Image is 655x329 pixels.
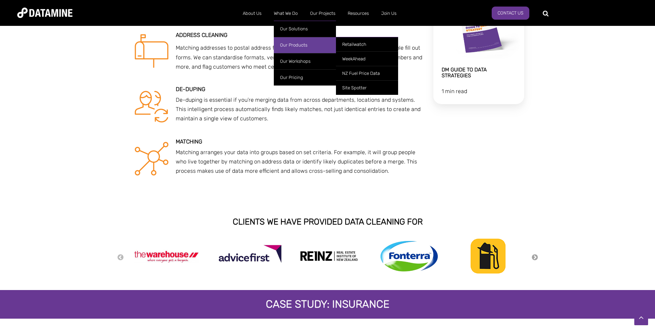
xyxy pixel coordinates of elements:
p: De-duping is essential if you’re merging data from across departments, locations and systems. Thi... [131,95,424,123]
a: Our Products [274,37,336,53]
img: Mail [131,30,172,72]
button: Next [531,254,538,261]
a: Our Pricing [274,69,336,86]
a: Our Projects [304,4,341,22]
img: Datamine [17,8,73,18]
a: About Us [237,4,268,22]
a: Resources [341,4,375,22]
a: Join Us [375,4,403,22]
a: Contact Us [492,7,529,20]
img: Graph Network [131,139,172,180]
img: Collaboration [131,86,172,128]
button: Previous [117,254,124,261]
span: Matching arranges your data into groups based on set criteria. For example, it will group people ... [176,149,417,174]
span: Case Study: INSURANCE [266,298,389,310]
span: ADDRESS CLEANING [176,32,228,38]
a: Site Spotter [336,80,398,95]
a: NZ Fuel Price Data [336,66,398,80]
span: Clients we have provided data cleaning for [233,217,423,227]
a: Our Solutions [274,21,336,37]
span: DE-DUPING [176,86,205,92]
a: Retailwatch [336,37,398,51]
strong: MATCHING [176,138,202,145]
span: Matching addresses to postal address files lets us account for variations in the way people fill ... [176,44,422,70]
a: WeekAhead [336,51,398,66]
a: What We Do [268,4,304,22]
a: Our Workshops [274,53,336,69]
